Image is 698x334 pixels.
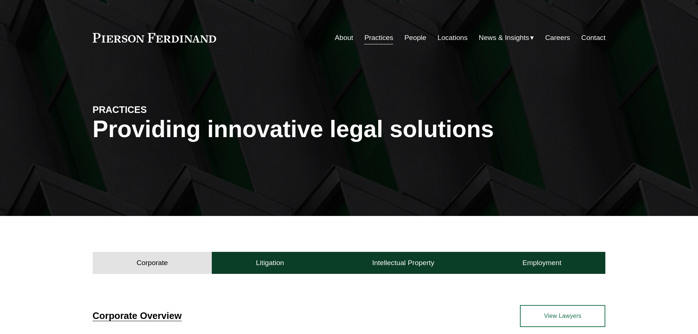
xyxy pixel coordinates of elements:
h4: PRACTICES [93,104,221,115]
a: People [405,31,426,45]
a: Contact [581,31,605,45]
h4: Litigation [256,258,284,267]
h4: Intellectual Property [372,258,435,267]
a: About [335,31,353,45]
h4: Employment [522,258,562,267]
a: Corporate Overview [93,311,182,321]
a: Practices [364,31,393,45]
a: Locations [437,31,468,45]
h1: Providing innovative legal solutions [93,116,606,143]
a: Careers [545,31,570,45]
a: View Lawyers [520,305,605,327]
h4: Corporate [137,258,168,267]
span: News & Insights [479,32,529,44]
a: folder dropdown [479,31,534,45]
